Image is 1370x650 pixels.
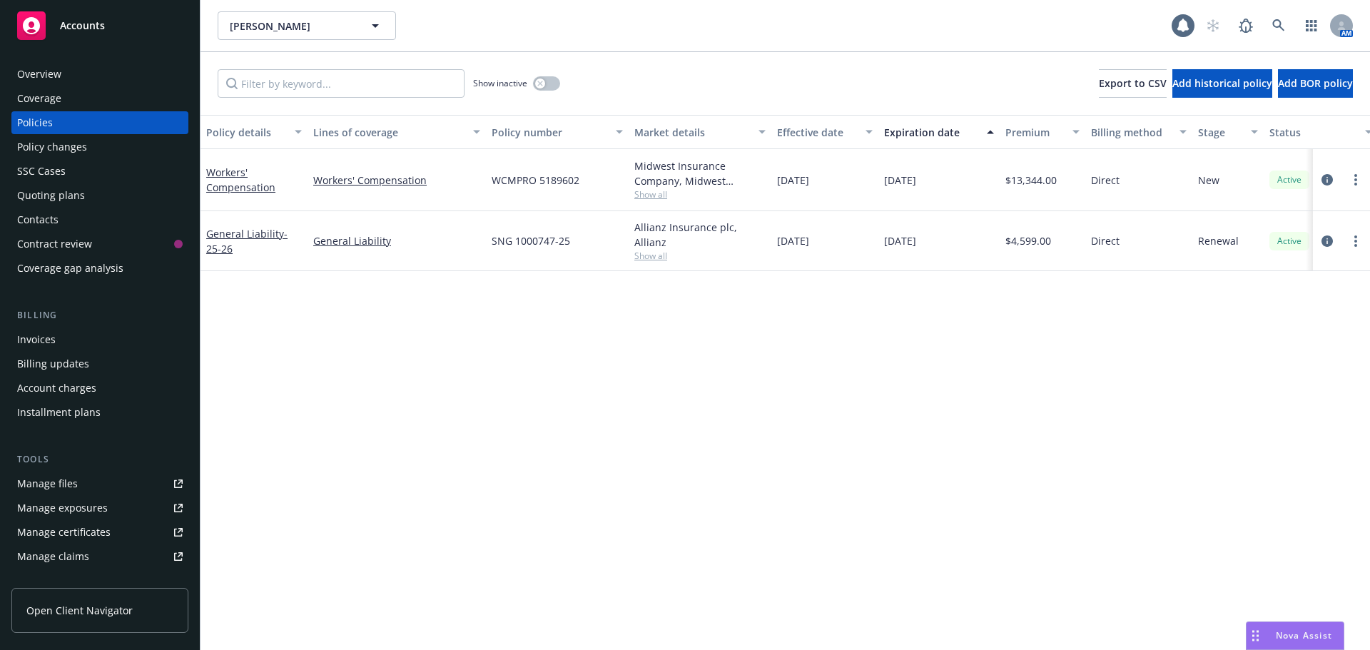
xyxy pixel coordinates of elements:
[634,220,766,250] div: Allianz Insurance plc, Allianz
[206,125,286,140] div: Policy details
[1085,115,1192,149] button: Billing method
[11,136,188,158] a: Policy changes
[1232,11,1260,40] a: Report a Bug
[1198,125,1242,140] div: Stage
[17,136,87,158] div: Policy changes
[777,125,857,140] div: Effective date
[1198,173,1219,188] span: New
[777,233,809,248] span: [DATE]
[1276,629,1332,641] span: Nova Assist
[486,115,629,149] button: Policy number
[11,452,188,467] div: Tools
[17,497,108,519] div: Manage exposures
[629,115,771,149] button: Market details
[313,125,465,140] div: Lines of coverage
[1264,11,1293,40] a: Search
[1172,69,1272,98] button: Add historical policy
[1005,125,1064,140] div: Premium
[1198,233,1239,248] span: Renewal
[884,125,978,140] div: Expiration date
[11,87,188,110] a: Coverage
[1347,171,1364,188] a: more
[17,257,123,280] div: Coverage gap analysis
[492,125,607,140] div: Policy number
[11,569,188,592] a: Manage BORs
[17,472,78,495] div: Manage files
[11,328,188,351] a: Invoices
[634,125,750,140] div: Market details
[11,111,188,134] a: Policies
[218,11,396,40] button: [PERSON_NAME]
[313,233,480,248] a: General Liability
[206,227,288,255] a: General Liability
[771,115,878,149] button: Effective date
[1275,173,1304,186] span: Active
[60,20,105,31] span: Accounts
[17,87,61,110] div: Coverage
[1269,125,1356,140] div: Status
[1091,125,1171,140] div: Billing method
[884,173,916,188] span: [DATE]
[1278,76,1353,90] span: Add BOR policy
[11,160,188,183] a: SSC Cases
[492,173,579,188] span: WCMPRO 5189602
[11,377,188,400] a: Account charges
[11,352,188,375] a: Billing updates
[634,158,766,188] div: Midwest Insurance Company, Midwest Insurance Company
[11,521,188,544] a: Manage certificates
[1192,115,1264,149] button: Stage
[11,184,188,207] a: Quoting plans
[634,250,766,262] span: Show all
[201,115,308,149] button: Policy details
[17,63,61,86] div: Overview
[17,208,59,231] div: Contacts
[1246,621,1344,650] button: Nova Assist
[206,227,288,255] span: - 25-26
[17,352,89,375] div: Billing updates
[1091,233,1120,248] span: Direct
[11,233,188,255] a: Contract review
[11,401,188,424] a: Installment plans
[17,160,66,183] div: SSC Cases
[230,19,353,34] span: [PERSON_NAME]
[17,521,111,544] div: Manage certificates
[492,233,570,248] span: SNG 1000747-25
[1319,171,1336,188] a: circleInformation
[17,569,84,592] div: Manage BORs
[777,173,809,188] span: [DATE]
[206,166,275,194] a: Workers' Compensation
[1297,11,1326,40] a: Switch app
[11,308,188,323] div: Billing
[11,497,188,519] a: Manage exposures
[17,328,56,351] div: Invoices
[17,377,96,400] div: Account charges
[17,545,89,568] div: Manage claims
[473,77,527,89] span: Show inactive
[17,233,92,255] div: Contract review
[1347,233,1364,250] a: more
[1247,622,1264,649] div: Drag to move
[1172,76,1272,90] span: Add historical policy
[11,472,188,495] a: Manage files
[1099,69,1167,98] button: Export to CSV
[26,603,133,618] span: Open Client Navigator
[218,69,465,98] input: Filter by keyword...
[308,115,486,149] button: Lines of coverage
[1275,235,1304,248] span: Active
[11,63,188,86] a: Overview
[11,545,188,568] a: Manage claims
[1099,76,1167,90] span: Export to CSV
[11,208,188,231] a: Contacts
[313,173,480,188] a: Workers' Compensation
[1091,173,1120,188] span: Direct
[1319,233,1336,250] a: circleInformation
[1278,69,1353,98] button: Add BOR policy
[1199,11,1227,40] a: Start snowing
[884,233,916,248] span: [DATE]
[634,188,766,200] span: Show all
[11,257,188,280] a: Coverage gap analysis
[17,111,53,134] div: Policies
[11,6,188,46] a: Accounts
[1005,173,1057,188] span: $13,344.00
